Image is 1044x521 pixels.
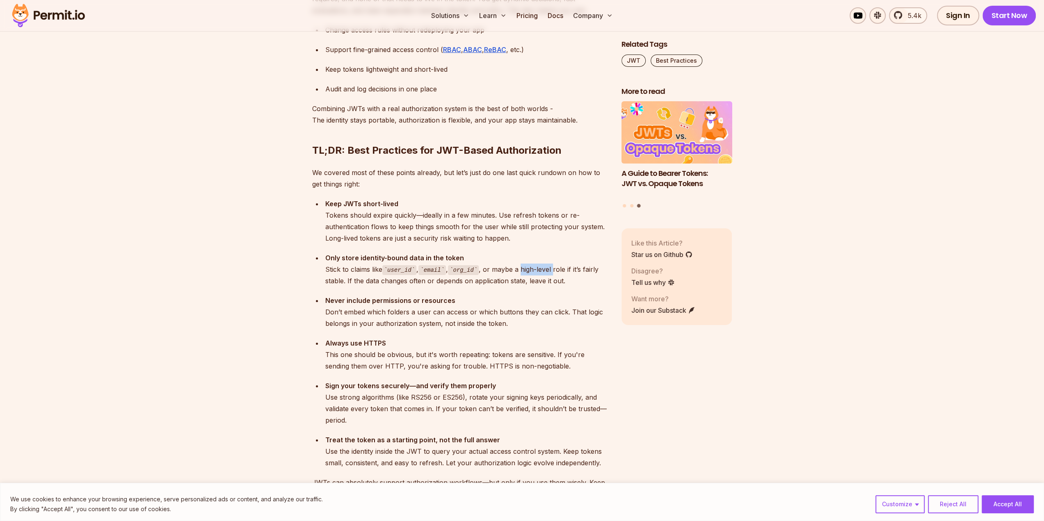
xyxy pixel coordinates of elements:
[10,504,323,514] p: By clicking "Accept All", you consent to our use of cookies.
[631,266,675,276] p: Disagree?
[637,204,641,208] button: Go to slide 3
[513,7,541,24] a: Pricing
[928,495,978,513] button: Reject All
[621,39,732,50] h2: Related Tags
[875,495,925,513] button: Customize
[325,337,608,372] div: This one should be obvious, but it's worth repeating: tokens are sensitive. If you're sending the...
[631,250,692,259] a: Star us on Github
[484,46,506,54] a: ReBAC
[382,265,417,275] code: user_id
[448,265,479,275] code: org_id
[621,102,732,164] img: A Guide to Bearer Tokens: JWT vs. Opaque Tokens
[463,46,482,54] a: ABAC
[325,434,608,469] div: Use the identity inside the JWT to query your actual access control system. Keep tokens small, co...
[631,238,692,248] p: Like this Article?
[325,380,608,426] div: Use strong algorithms (like RS256 or ES256), rotate your signing keys periodically, and validate ...
[8,2,89,30] img: Permit logo
[428,7,473,24] button: Solutions
[325,436,500,444] strong: Treat the token as a starting point, not the full answer
[570,7,616,24] button: Company
[982,495,1034,513] button: Accept All
[630,204,633,207] button: Go to slide 2
[621,168,732,189] h3: A Guide to Bearer Tokens: JWT vs. Opaque Tokens
[621,86,732,97] h2: More to read
[325,198,608,244] div: Tokens should expire quickly—ideally in a few minutes. Use refresh tokens or re-authentication fl...
[544,7,567,24] a: Docs
[476,7,510,24] button: Learn
[325,64,608,75] div: Keep tokens lightweight and short-lived
[889,7,927,24] a: 5.4k
[651,55,702,67] a: Best Practices
[982,6,1036,25] a: Start Now
[312,103,608,126] p: Combining JWTs with a real authorization system is the best of both worlds - The identity stays p...
[325,252,608,287] div: Stick to claims like , , , or maybe a high-level role if it’s fairly stable. If the data changes ...
[312,477,608,500] p: JWTs can absolutely support authorization workflows—but only if you use them wisely. Keep them fo...
[312,167,608,190] p: We covered most of these points already, but let’s just do one last quick rundown on how to get t...
[325,83,608,95] div: Audit and log decisions in one place
[621,102,732,199] li: 3 of 3
[325,200,398,208] strong: Keep JWTs short-lived
[325,296,455,305] strong: Never include permissions or resources
[903,11,921,20] span: 5.4k
[631,294,695,304] p: Want more?
[631,305,695,315] a: Join our Substack
[621,102,732,209] div: Posts
[621,55,646,67] a: JWT
[325,339,386,347] strong: Always use HTTPS
[10,494,323,504] p: We use cookies to enhance your browsing experience, serve personalized ads or content, and analyz...
[312,111,608,157] h2: TL;DR: Best Practices for JWT-Based Authorization
[325,382,496,390] strong: Sign your tokens securely—and verify them properly
[325,44,608,55] div: Support fine-grained access control ( , , , etc.)
[418,265,446,275] code: email
[631,278,675,287] a: Tell us why
[623,204,626,207] button: Go to slide 1
[325,295,608,329] div: Don’t embed which folders a user can access or which buttons they can click. That logic belongs i...
[937,6,979,25] a: Sign In
[325,254,464,262] strong: Only store identity-bound data in the token
[443,46,461,54] a: RBAC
